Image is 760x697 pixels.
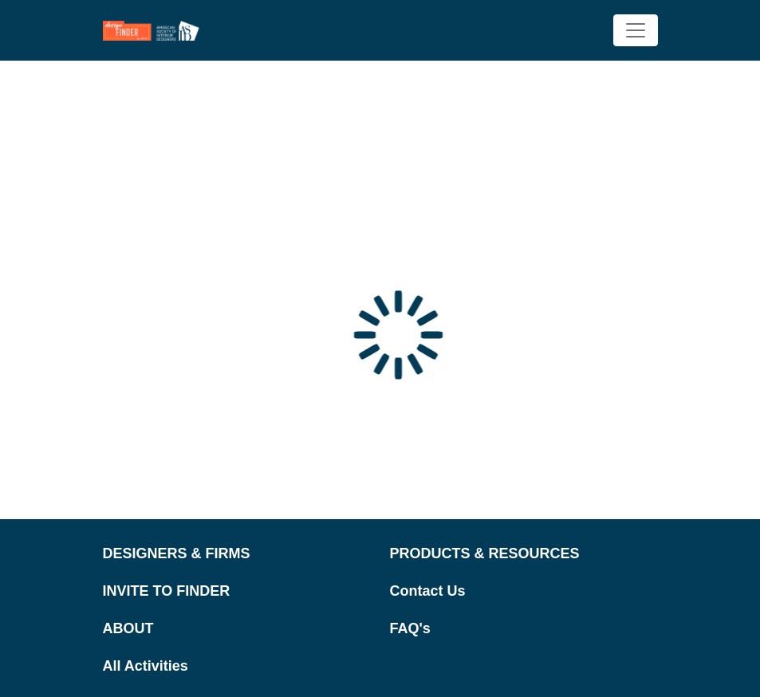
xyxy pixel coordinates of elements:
img: Site Logo [103,21,207,41]
a: INVITE TO FINDER [103,581,371,602]
button: Toggle navigation [613,14,658,46]
a: ABOUT [103,618,371,640]
a: DESIGNERS & FIRMS [103,543,371,565]
a: Contact Us [390,581,658,602]
a: All Activities [103,656,371,677]
a: PRODUCTS & RESOURCES [390,543,658,565]
a: FAQ's [390,618,658,640]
